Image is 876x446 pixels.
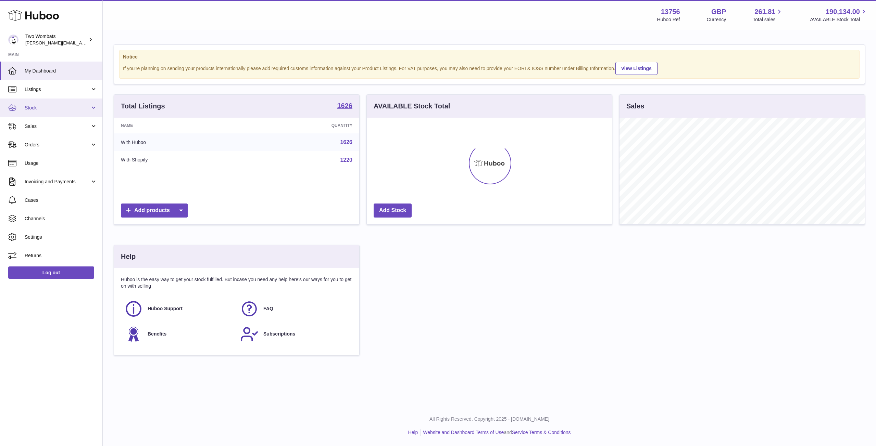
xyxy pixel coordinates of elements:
[25,197,97,204] span: Cases
[8,35,18,45] img: philip.carroll@twowombats.com
[25,105,90,111] span: Stock
[246,118,359,133] th: Quantity
[810,7,868,23] a: 190,134.00 AVAILABLE Stock Total
[374,102,450,111] h3: AVAILABLE Stock Total
[263,331,295,337] span: Subscriptions
[263,305,273,312] span: FAQ
[810,16,868,23] span: AVAILABLE Stock Total
[753,7,783,23] a: 261.81 Total sales
[240,325,349,343] a: Subscriptions
[661,7,680,16] strong: 13756
[753,16,783,23] span: Total sales
[25,179,90,185] span: Invoicing and Payments
[25,160,97,167] span: Usage
[826,7,860,16] span: 190,134.00
[25,86,90,93] span: Listings
[337,102,353,110] a: 1626
[421,429,571,436] li: and
[337,102,353,109] strong: 1626
[8,266,94,279] a: Log out
[25,234,97,240] span: Settings
[121,102,165,111] h3: Total Listings
[121,252,136,261] h3: Help
[25,215,97,222] span: Channels
[121,204,188,218] a: Add products
[124,300,233,318] a: Huboo Support
[148,331,166,337] span: Benefits
[108,416,871,422] p: All Rights Reserved. Copyright 2025 - [DOMAIN_NAME]
[123,61,856,75] div: If you're planning on sending your products internationally please add required customs informati...
[240,300,349,318] a: FAQ
[707,16,726,23] div: Currency
[408,430,418,435] a: Help
[25,142,90,148] span: Orders
[121,276,352,289] p: Huboo is the easy way to get your stock fulfilled. But incase you need any help here's our ways f...
[711,7,726,16] strong: GBP
[25,40,174,45] span: [PERSON_NAME][EMAIL_ADDRESS][PERSON_NAME][DOMAIN_NAME]
[124,325,233,343] a: Benefits
[423,430,504,435] a: Website and Dashboard Terms of Use
[123,54,856,60] strong: Notice
[754,7,775,16] span: 261.81
[340,157,352,163] a: 1220
[148,305,183,312] span: Huboo Support
[626,102,644,111] h3: Sales
[114,133,246,151] td: With Huboo
[615,62,658,75] a: View Listings
[25,123,90,130] span: Sales
[657,16,680,23] div: Huboo Ref
[114,118,246,133] th: Name
[374,204,412,218] a: Add Stock
[25,68,97,74] span: My Dashboard
[340,139,352,145] a: 1626
[25,252,97,259] span: Returns
[512,430,571,435] a: Service Terms & Conditions
[114,151,246,169] td: With Shopify
[25,33,87,46] div: Two Wombats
